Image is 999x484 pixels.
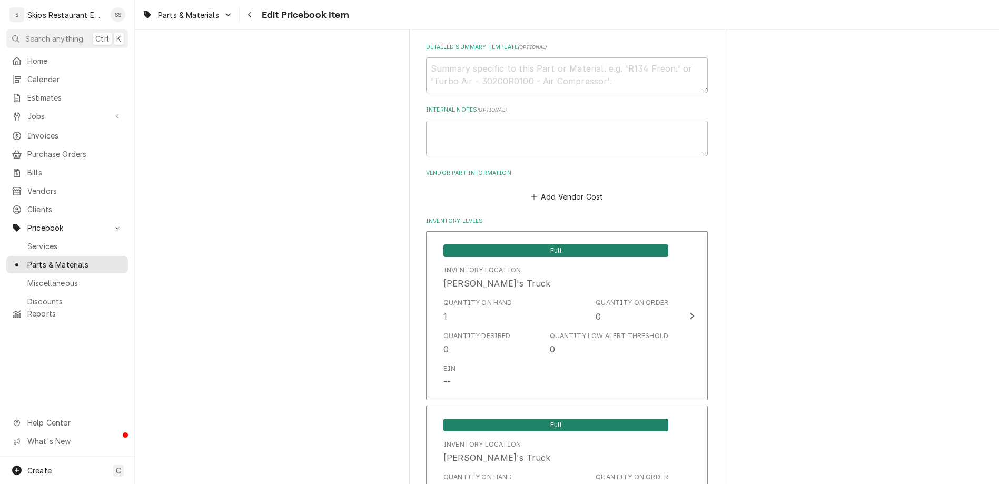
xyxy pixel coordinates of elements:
div: Internal Notes [426,106,708,156]
div: Detailed Summary Template [426,43,708,93]
span: Reports [27,308,123,319]
div: -- [443,376,451,388]
div: Quantity on Order [596,472,668,482]
a: Parts & Materials [6,256,128,273]
a: Purchase Orders [6,145,128,163]
div: SS [111,7,125,22]
span: Estimates [27,92,123,103]
a: Services [6,238,128,255]
span: Home [27,55,123,66]
div: 0 [596,310,601,323]
a: Go to What's New [6,432,128,450]
div: 1 [443,310,447,323]
span: Calendar [27,74,123,85]
div: Shan Skipper's Avatar [111,7,125,22]
div: S [9,7,24,22]
div: Quantity on Hand [443,472,512,482]
a: Home [6,52,128,70]
label: Internal Notes [426,106,708,114]
div: Quantity Desired [443,331,511,341]
span: Search anything [25,33,83,44]
a: Go to Help Center [6,414,128,431]
div: Quantity on Hand [443,298,512,322]
span: Invoices [27,130,123,141]
span: Vendors [27,185,123,196]
div: Quantity Desired [443,331,511,355]
div: Skips Restaurant Equipment [27,9,105,21]
span: Jobs [27,111,107,122]
a: Discounts [6,293,128,310]
span: Parts & Materials [158,9,219,21]
span: What's New [27,436,122,447]
button: Update Inventory Level [426,231,708,400]
div: Quantity on Order [596,298,668,308]
label: Detailed Summary Template [426,43,708,52]
span: ( optional ) [477,107,507,113]
div: Inventory Location [443,265,521,275]
a: Calendar [6,71,128,88]
span: Full [443,244,668,257]
div: Inventory Location [443,440,521,449]
span: Pricebook [27,222,107,233]
span: Help Center [27,417,122,428]
span: Full [443,419,668,431]
span: K [116,33,121,44]
a: Go to Jobs [6,107,128,125]
a: Go to Pricebook [6,219,128,236]
span: Edit Pricebook Item [259,8,349,22]
span: Services [27,241,123,252]
span: Ctrl [95,33,109,44]
span: Discounts [27,296,123,307]
div: [PERSON_NAME]'s Truck [443,277,550,290]
div: Location [443,440,550,464]
button: Add Vendor Cost [529,189,605,204]
div: 0 [550,343,555,355]
div: Bin [443,364,456,373]
span: C [116,465,121,476]
button: Search anythingCtrlK [6,29,128,48]
div: Full [443,418,668,431]
a: Go to Parts & Materials [138,6,237,24]
span: ( optional ) [518,44,547,50]
div: Quantity on Hand [443,298,512,308]
label: Inventory Levels [426,217,708,225]
div: 0 [443,343,449,355]
a: Invoices [6,127,128,144]
a: Bills [6,164,128,181]
label: Vendor Part Information [426,169,708,177]
div: Skips Restaurant Equipment's Avatar [9,7,24,22]
a: Miscellaneous [6,274,128,292]
div: Location [443,265,550,290]
div: Quantity on Order [596,298,668,322]
a: Reports [6,305,128,322]
span: Bills [27,167,123,178]
span: Purchase Orders [27,149,123,160]
span: Parts & Materials [27,259,123,270]
div: Full [443,243,668,257]
span: Miscellaneous [27,278,123,289]
a: Vendors [6,182,128,200]
div: Quantity Low Alert Threshold [550,331,668,341]
div: [PERSON_NAME]'s Truck [443,451,550,464]
span: Create [27,466,52,475]
div: Quantity Low Alert Threshold [550,331,668,355]
a: Clients [6,201,128,218]
button: Navigate back [242,6,259,23]
span: Clients [27,204,123,215]
div: Bin [443,364,456,388]
a: Estimates [6,89,128,106]
div: Vendor Part Information [426,169,708,204]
